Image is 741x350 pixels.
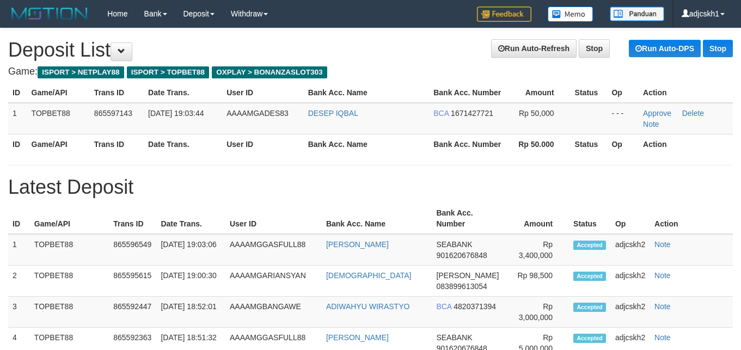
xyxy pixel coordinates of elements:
[571,134,608,154] th: Status
[573,303,606,312] span: Accepted
[607,103,639,134] td: - - -
[8,83,27,103] th: ID
[505,234,569,266] td: Rp 3,400,000
[8,234,30,266] td: 1
[429,134,507,154] th: Bank Acc. Number
[304,134,430,154] th: Bank Acc. Name
[30,203,109,234] th: Game/API
[629,40,701,57] a: Run Auto-DPS
[571,83,608,103] th: Status
[109,203,156,234] th: Trans ID
[703,40,733,57] a: Stop
[654,333,671,342] a: Note
[156,234,225,266] td: [DATE] 19:03:06
[611,297,650,328] td: adjcskh2
[156,266,225,297] td: [DATE] 19:00:30
[639,83,733,103] th: Action
[8,103,27,134] td: 1
[8,66,733,77] h4: Game:
[94,109,132,118] span: 865597143
[639,134,733,154] th: Action
[212,66,327,78] span: OXPLAY > BONANZASLOT303
[611,234,650,266] td: adjcskh2
[573,334,606,343] span: Accepted
[8,176,733,198] h1: Latest Deposit
[90,134,144,154] th: Trans ID
[109,234,156,266] td: 865596549
[225,234,322,266] td: AAAAMGGASFULL88
[225,203,322,234] th: User ID
[505,203,569,234] th: Amount
[308,109,358,118] a: DESEP IQBAL
[8,203,30,234] th: ID
[226,109,289,118] span: AAAAMGADES83
[436,240,472,249] span: SEABANK
[326,271,412,280] a: [DEMOGRAPHIC_DATA]
[8,266,30,297] td: 2
[222,134,303,154] th: User ID
[477,7,531,22] img: Feedback.jpg
[156,297,225,328] td: [DATE] 18:52:01
[326,333,389,342] a: [PERSON_NAME]
[156,203,225,234] th: Date Trans.
[8,5,91,22] img: MOTION_logo.png
[650,203,733,234] th: Action
[569,203,611,234] th: Status
[109,266,156,297] td: 865595615
[643,120,659,128] a: Note
[144,83,222,103] th: Date Trans.
[507,134,570,154] th: Rp 50.000
[148,109,204,118] span: [DATE] 19:03:44
[304,83,430,103] th: Bank Acc. Name
[611,266,650,297] td: adjcskh2
[505,297,569,328] td: Rp 3,000,000
[30,234,109,266] td: TOPBET88
[436,271,499,280] span: [PERSON_NAME]
[8,297,30,328] td: 3
[225,266,322,297] td: AAAAMGARIANSYAN
[573,272,606,281] span: Accepted
[225,297,322,328] td: AAAAMGBANGAWE
[436,282,487,291] span: 083899613054
[322,203,432,234] th: Bank Acc. Name
[505,266,569,297] td: Rp 98,500
[109,297,156,328] td: 865592447
[27,83,90,103] th: Game/API
[429,83,507,103] th: Bank Acc. Number
[654,302,671,311] a: Note
[436,251,487,260] span: 901620676848
[579,39,610,58] a: Stop
[491,39,577,58] a: Run Auto-Refresh
[27,134,90,154] th: Game/API
[654,240,671,249] a: Note
[8,134,27,154] th: ID
[451,109,493,118] span: 1671427721
[90,83,144,103] th: Trans ID
[548,7,593,22] img: Button%20Memo.svg
[519,109,554,118] span: Rp 50,000
[607,134,639,154] th: Op
[127,66,209,78] span: ISPORT > TOPBET88
[326,302,410,311] a: ADIWAHYU WIRASTYO
[433,109,449,118] span: BCA
[30,297,109,328] td: TOPBET88
[573,241,606,250] span: Accepted
[38,66,124,78] span: ISPORT > NETPLAY88
[436,302,451,311] span: BCA
[611,203,650,234] th: Op
[507,83,570,103] th: Amount
[643,109,671,118] a: Approve
[326,240,389,249] a: [PERSON_NAME]
[8,39,733,61] h1: Deposit List
[30,266,109,297] td: TOPBET88
[682,109,704,118] a: Delete
[654,271,671,280] a: Note
[610,7,664,21] img: panduan.png
[454,302,496,311] span: 4820371394
[27,103,90,134] td: TOPBET88
[222,83,303,103] th: User ID
[607,83,639,103] th: Op
[432,203,505,234] th: Bank Acc. Number
[144,134,222,154] th: Date Trans.
[436,333,472,342] span: SEABANK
